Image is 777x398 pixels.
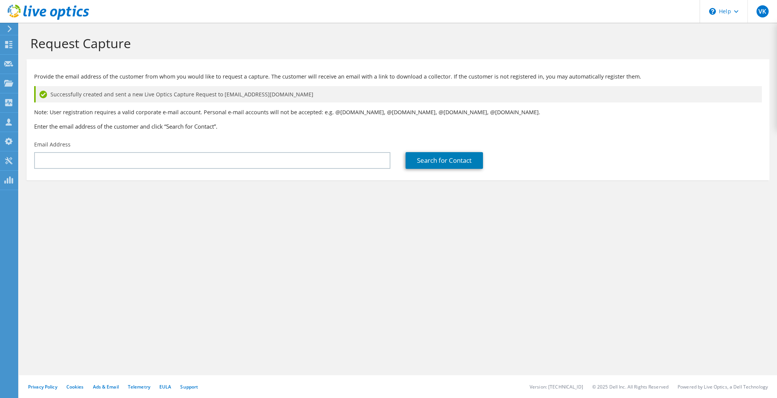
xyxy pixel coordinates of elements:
[159,384,171,390] a: EULA
[678,384,768,390] li: Powered by Live Optics, a Dell Technology
[66,384,84,390] a: Cookies
[406,152,483,169] a: Search for Contact
[709,8,716,15] svg: \n
[128,384,150,390] a: Telemetry
[592,384,668,390] li: © 2025 Dell Inc. All Rights Reserved
[34,122,762,131] h3: Enter the email address of the customer and click “Search for Contact”.
[50,90,313,99] span: Successfully created and sent a new Live Optics Capture Request to [EMAIL_ADDRESS][DOMAIN_NAME]
[757,5,769,17] span: VK
[530,384,583,390] li: Version: [TECHNICAL_ID]
[30,35,762,51] h1: Request Capture
[180,384,198,390] a: Support
[34,108,762,116] p: Note: User registration requires a valid corporate e-mail account. Personal e-mail accounts will ...
[34,141,71,148] label: Email Address
[93,384,119,390] a: Ads & Email
[28,384,57,390] a: Privacy Policy
[34,72,762,81] p: Provide the email address of the customer from whom you would like to request a capture. The cust...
